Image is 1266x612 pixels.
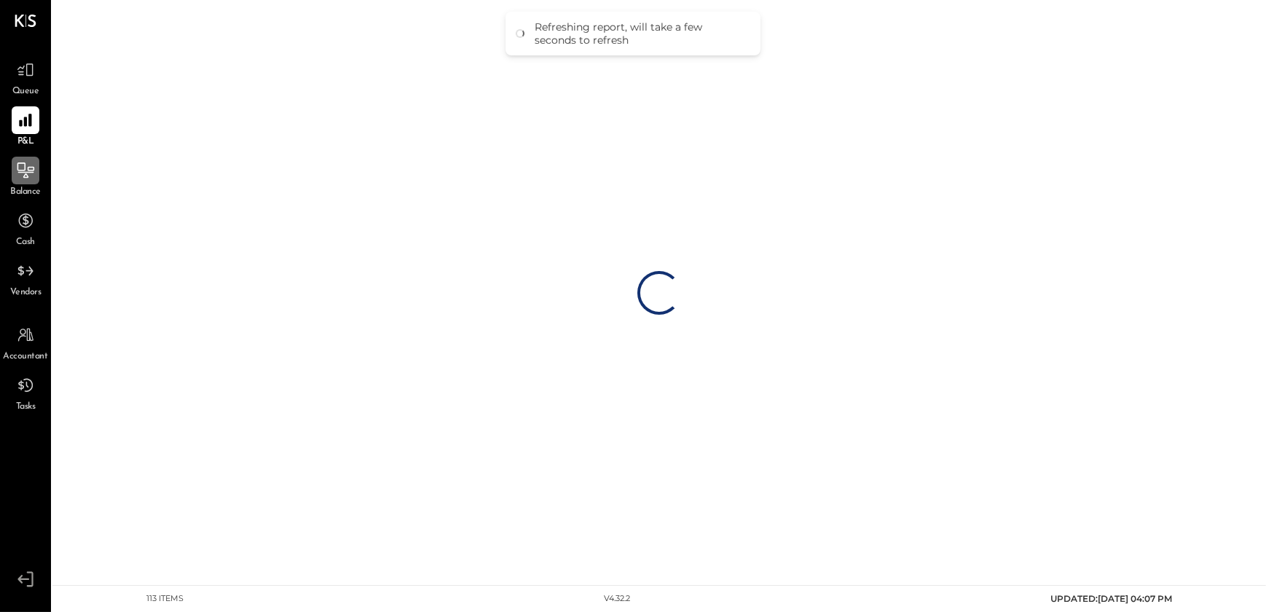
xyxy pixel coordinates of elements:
a: Vendors [1,257,50,299]
a: Tasks [1,372,50,414]
a: Queue [1,56,50,98]
span: Tasks [16,401,36,414]
span: Vendors [10,286,42,299]
a: Accountant [1,321,50,364]
div: 113 items [146,593,184,605]
a: Balance [1,157,50,199]
span: Cash [16,236,35,249]
a: Cash [1,207,50,249]
span: Queue [12,85,39,98]
span: P&L [17,136,34,149]
span: UPDATED: [DATE] 04:07 PM [1050,593,1172,604]
span: Accountant [4,350,48,364]
span: Balance [10,186,41,199]
a: P&L [1,106,50,149]
div: v 4.32.2 [604,593,630,605]
div: Refreshing report, will take a few seconds to refresh [535,20,746,47]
